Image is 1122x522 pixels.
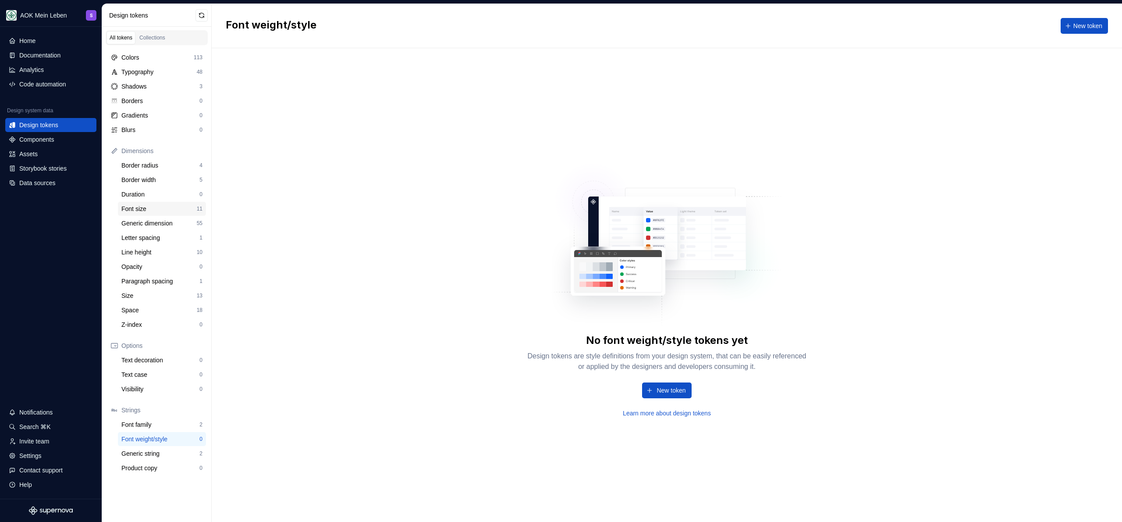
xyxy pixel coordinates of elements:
div: No font weight/style tokens yet [586,333,748,347]
div: 1 [199,234,202,241]
a: Home [5,34,96,48]
a: Typography48 [107,65,206,79]
div: 3 [199,83,202,90]
a: Border radius4 [118,158,206,172]
div: Duration [121,190,199,199]
div: Borders [121,97,199,105]
div: 0 [199,371,202,378]
div: 55 [197,220,202,227]
div: Shadows [121,82,199,91]
div: Space [121,306,197,315]
div: Gradients [121,111,199,120]
div: Settings [19,451,42,460]
a: Text case0 [118,368,206,382]
a: Duration0 [118,187,206,201]
div: Product copy [121,464,199,472]
a: Code automation [5,77,96,91]
div: 0 [199,386,202,393]
div: 0 [199,357,202,364]
a: Components [5,132,96,147]
button: Notifications [5,405,96,419]
div: Blurs [121,125,199,134]
div: 13 [197,292,202,299]
div: 113 [194,54,202,61]
a: Gradients0 [107,108,206,122]
svg: Supernova Logo [29,506,73,515]
a: Font family2 [118,418,206,432]
div: 0 [199,126,202,133]
a: Border width5 [118,173,206,187]
div: 18 [197,307,202,314]
div: 0 [199,191,202,198]
div: 4 [199,162,202,169]
div: Opacity [121,262,199,271]
button: AOK Mein LebenS [2,6,100,25]
div: Letter spacing [121,233,199,242]
div: Dimensions [121,147,202,155]
div: Z-index [121,320,199,329]
button: New token [642,383,691,398]
div: 0 [199,263,202,270]
a: Storybook stories [5,161,96,175]
div: Design tokens [109,11,195,20]
div: Analytics [19,65,44,74]
a: Font size11 [118,202,206,216]
a: Visibility0 [118,382,206,396]
div: S [90,12,93,19]
div: 0 [199,436,202,443]
a: Space18 [118,303,206,317]
div: Contact support [19,466,63,475]
div: All tokens [110,34,132,41]
img: df5db9ef-aba0-4771-bf51-9763b7497661.png [6,10,17,21]
div: Design tokens [19,121,58,129]
button: Help [5,478,96,492]
div: Line height [121,248,197,257]
div: Help [19,480,32,489]
div: Generic dimension [121,219,197,228]
div: Font weight/style [121,435,199,443]
div: 0 [199,97,202,104]
div: Strings [121,406,202,415]
a: Generic string2 [118,447,206,461]
a: Paragraph spacing1 [118,274,206,288]
div: 48 [197,68,202,75]
a: Assets [5,147,96,161]
a: Product copy0 [118,461,206,475]
div: Documentation [19,51,60,60]
div: Font family [121,420,199,429]
button: Search ⌘K [5,420,96,434]
div: Typography [121,68,197,76]
div: Design system data [7,107,53,114]
div: Search ⌘K [19,422,51,431]
div: AOK Mein Leben [20,11,67,20]
div: Collections [139,34,165,41]
div: Border radius [121,161,199,170]
div: Code automation [19,80,66,89]
div: Storybook stories [19,164,67,173]
div: 0 [199,112,202,119]
a: Documentation [5,48,96,62]
div: Size [121,291,197,300]
div: Font size [121,204,197,213]
a: Blurs0 [107,123,206,137]
div: 0 [199,321,202,328]
div: Options [121,341,202,350]
button: Contact support [5,463,96,477]
div: Border width [121,175,199,184]
div: 1 [199,278,202,285]
a: Design tokens [5,118,96,132]
div: Text case [121,370,199,379]
div: Assets [19,150,38,158]
a: Analytics [5,63,96,77]
div: Components [19,135,54,144]
span: New token [1073,21,1102,30]
div: Text decoration [121,356,199,365]
div: 5 [199,176,202,183]
div: Notifications [19,408,53,417]
div: Design tokens are style definitions from your design system, that can be easily referenced or app... [527,351,807,372]
a: Colors113 [107,50,206,64]
span: New token [657,386,685,395]
a: Size13 [118,289,206,303]
a: Opacity0 [118,260,206,274]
